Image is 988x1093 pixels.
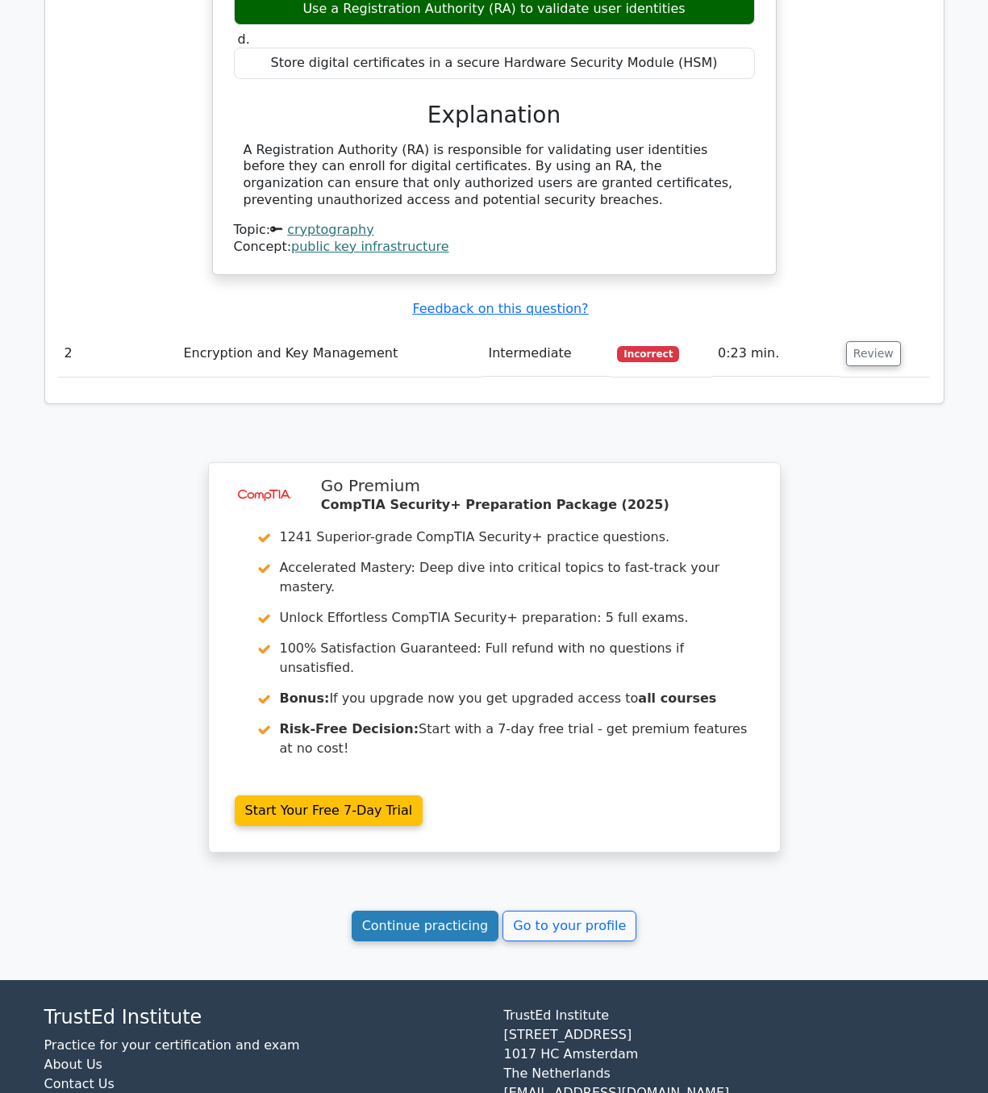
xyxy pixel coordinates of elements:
a: Go to your profile [502,911,636,941]
a: cryptography [287,222,373,237]
a: Feedback on this question? [412,301,588,316]
a: Contact Us [44,1076,115,1091]
td: Encryption and Key Management [177,331,482,377]
td: Intermediate [481,331,611,377]
div: Topic: [234,222,755,239]
div: Store digital certificates in a secure Hardware Security Module (HSM) [234,48,755,79]
td: 2 [58,331,177,377]
div: Concept: [234,239,755,256]
span: d. [238,31,250,47]
h3: Explanation [244,102,745,129]
a: Continue practicing [352,911,499,941]
div: A Registration Authority (RA) is responsible for validating user identities before they can enrol... [244,142,745,209]
h4: TrustEd Institute [44,1006,485,1029]
a: About Us [44,1057,102,1072]
a: Start Your Free 7-Day Trial [235,795,423,826]
span: Incorrect [617,346,679,362]
td: 0:23 min. [711,331,840,377]
a: public key infrastructure [291,239,449,254]
a: Practice for your certification and exam [44,1037,300,1053]
button: Review [846,341,901,366]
